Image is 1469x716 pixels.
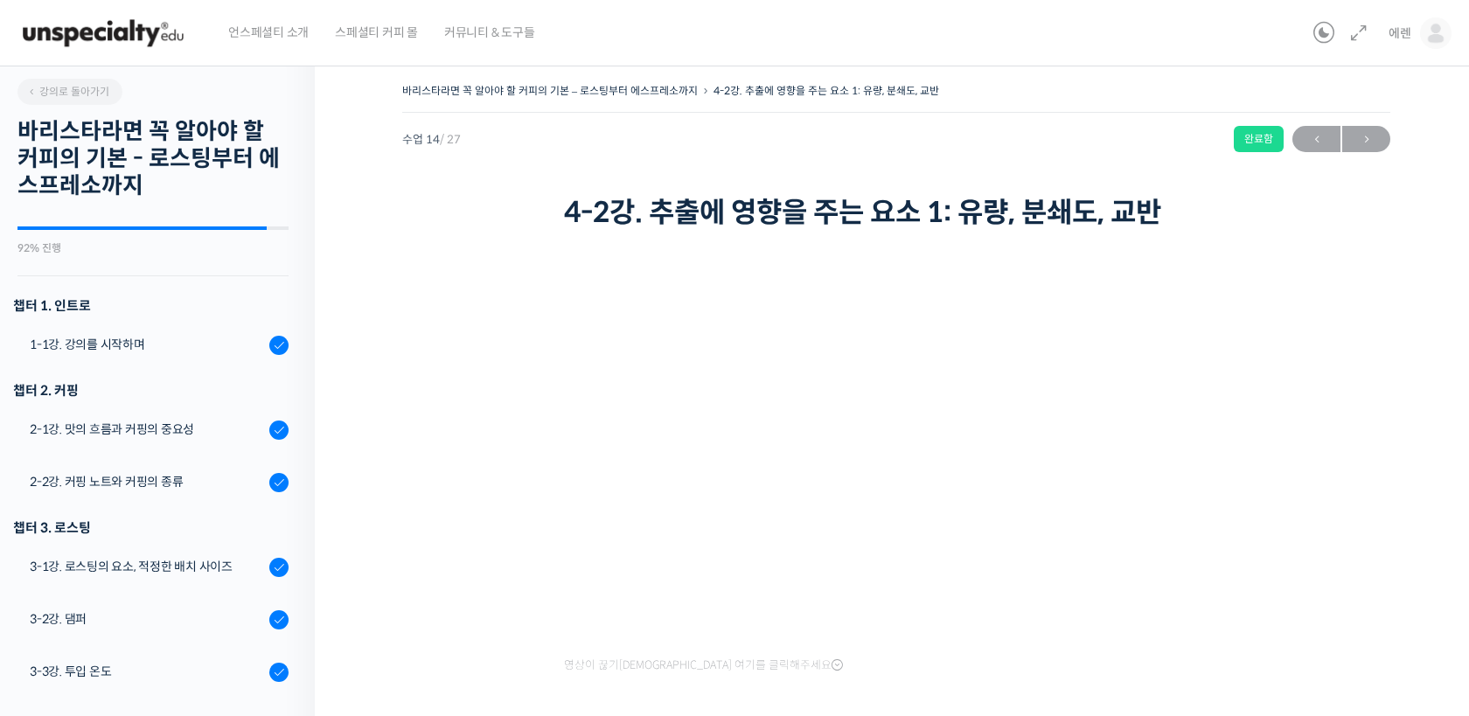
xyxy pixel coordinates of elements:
[1342,128,1390,151] span: →
[1292,128,1340,151] span: ←
[1234,126,1284,152] div: 완료함
[564,196,1229,229] h1: 4-2강. 추출에 영향을 주는 요소 1: 유량, 분쇄도, 교반
[402,84,698,97] a: 바리스타라면 꼭 알아야 할 커피의 기본 – 로스팅부터 에스프레소까지
[402,134,461,145] span: 수업 14
[30,609,264,629] div: 3-2강. 댐퍼
[13,379,289,402] div: 챕터 2. 커핑
[17,118,289,200] h2: 바리스타라면 꼭 알아야 할 커피의 기본 - 로스팅부터 에스프레소까지
[26,85,109,98] span: 강의로 돌아가기
[714,84,939,97] a: 4-2강. 추출에 영향을 주는 요소 1: 유량, 분쇄도, 교반
[30,557,264,576] div: 3-1강. 로스팅의 요소, 적정한 배치 사이즈
[13,516,289,539] div: 챕터 3. 로스팅
[440,132,461,147] span: / 27
[17,79,122,105] a: 강의로 돌아가기
[30,335,264,354] div: 1-1강. 강의를 시작하며
[30,472,264,491] div: 2-2강. 커핑 노트와 커핑의 종류
[13,294,289,317] h3: 챕터 1. 인트로
[1342,126,1390,152] a: 다음→
[17,243,289,254] div: 92% 진행
[564,658,843,672] span: 영상이 끊기[DEMOGRAPHIC_DATA] 여기를 클릭해주세요
[30,662,264,681] div: 3-3강. 투입 온도
[1389,25,1411,41] span: 에렌
[1292,126,1340,152] a: ←이전
[30,420,264,439] div: 2-1강. 맛의 흐름과 커핑의 중요성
